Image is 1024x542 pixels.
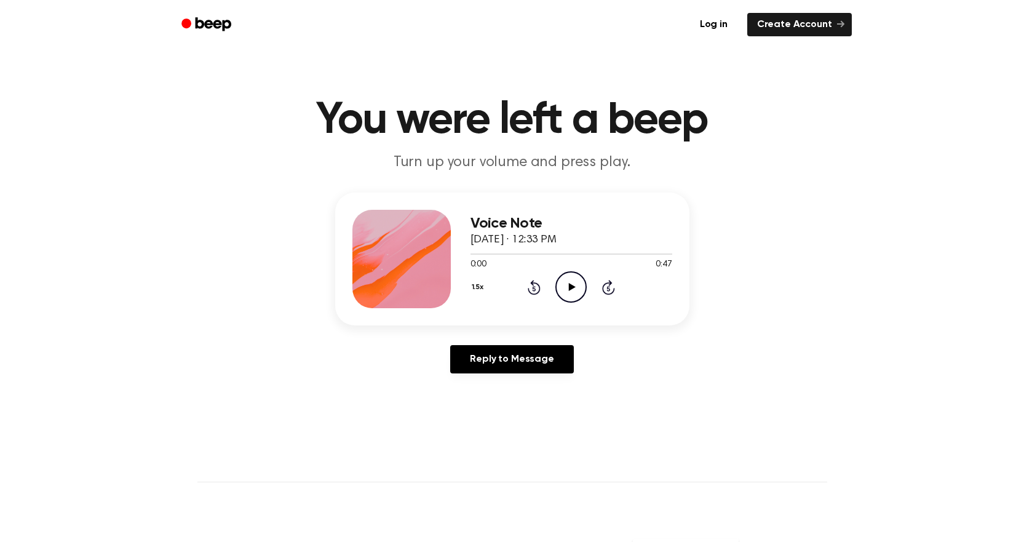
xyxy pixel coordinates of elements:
span: 0:00 [470,258,486,271]
a: Reply to Message [450,345,573,373]
span: [DATE] · 12:33 PM [470,234,557,245]
a: Log in [688,10,740,39]
a: Create Account [747,13,852,36]
p: Turn up your volume and press play. [276,153,748,173]
h3: Voice Note [470,215,672,232]
h1: You were left a beep [197,98,827,143]
span: 0:47 [656,258,672,271]
button: 1.5x [470,277,488,298]
a: Beep [173,13,242,37]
